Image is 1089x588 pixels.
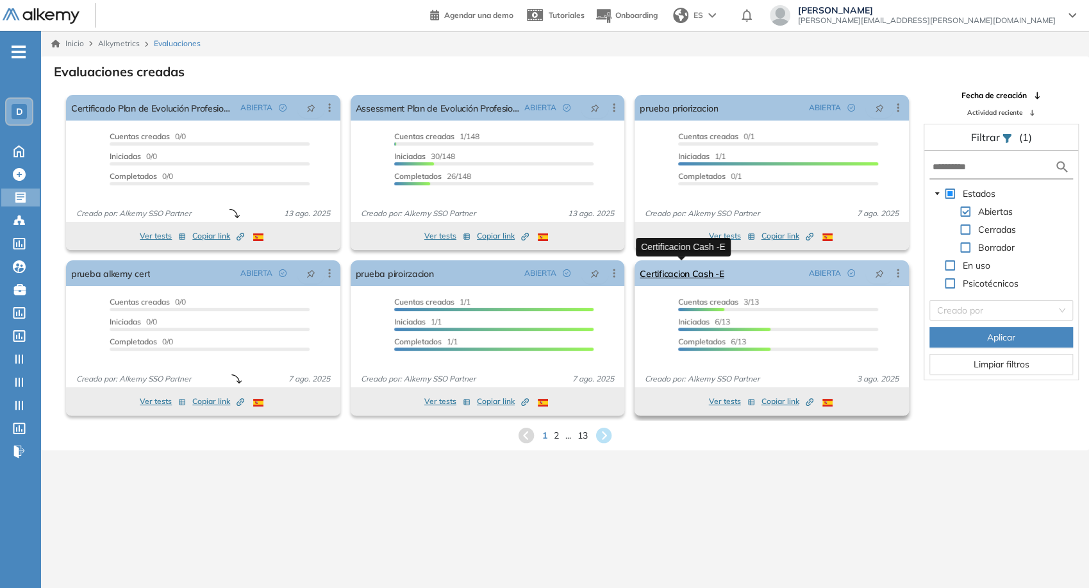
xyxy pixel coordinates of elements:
span: 1/1 [394,317,442,326]
span: [PERSON_NAME] [798,5,1056,15]
span: 0/1 [678,131,754,141]
span: 3 ago. 2025 [852,373,904,385]
a: Certificado Plan de Evolución Profesional [71,95,235,121]
span: Completados [110,337,157,346]
span: ABIERTA [524,102,556,113]
img: ESP [538,233,548,241]
span: 1/1 [394,337,458,346]
button: Copiar link [192,394,244,409]
span: Iniciadas [110,317,141,326]
span: Cerradas [976,222,1018,237]
span: Cuentas creadas [394,131,454,141]
span: 7 ago. 2025 [852,208,904,219]
span: Completados [394,337,442,346]
span: pushpin [875,268,884,278]
span: ABIERTA [809,267,841,279]
span: 0/1 [678,171,742,181]
span: Copiar link [192,230,244,242]
a: prueba alkemy cert [71,260,150,286]
span: 6/13 [678,317,730,326]
span: 6/13 [678,337,746,346]
span: pushpin [590,103,599,113]
span: Borrador [978,242,1015,253]
button: pushpin [581,97,609,118]
span: 1 [542,429,547,442]
button: Copiar link [761,228,813,244]
button: pushpin [581,263,609,283]
span: 1/1 [394,297,470,307]
span: 13 [578,429,588,442]
img: search icon [1054,159,1070,175]
span: 13 ago. 2025 [279,208,335,219]
button: Onboarding [595,2,658,29]
span: Iniciadas [678,151,710,161]
span: Cuentas creadas [110,131,170,141]
img: ESP [253,233,263,241]
button: Ver tests [709,394,755,409]
span: Fecha de creación [961,90,1027,101]
span: check-circle [563,104,570,112]
span: Completados [678,337,726,346]
a: Assessment Plan de Evolución Profesional [356,95,520,121]
span: pushpin [306,103,315,113]
span: Creado por: Alkemy SSO Partner [640,373,765,385]
span: Cuentas creadas [678,131,738,141]
span: Tutoriales [549,10,585,20]
span: Creado por: Alkemy SSO Partner [356,208,481,219]
span: Iniciadas [394,317,426,326]
span: Abiertas [978,206,1013,217]
span: ABIERTA [524,267,556,279]
span: Copiar link [477,396,529,407]
button: Copiar link [477,394,529,409]
span: Cerradas [978,224,1016,235]
a: Inicio [51,38,84,49]
span: pushpin [590,268,599,278]
button: Ver tests [709,228,755,244]
span: Borrador [976,240,1017,255]
a: Certificacion Cash -E [640,260,724,286]
span: Agendar una demo [444,10,513,20]
span: Creado por: Alkemy SSO Partner [71,208,196,219]
span: En uso [960,258,993,273]
span: Estados [960,186,998,201]
span: ABIERTA [809,102,841,113]
span: Abiertas [976,204,1015,219]
img: world [673,8,688,23]
button: Ver tests [140,228,186,244]
span: Iniciadas [110,151,141,161]
a: prueba priorizacion [640,95,718,121]
span: pushpin [875,103,884,113]
span: 2 [554,429,559,442]
span: 1/148 [394,131,479,141]
span: Copiar link [761,230,813,242]
span: Creado por: Alkemy SSO Partner [71,373,196,385]
span: Aplicar [987,330,1015,344]
span: 0/0 [110,337,173,346]
span: Copiar link [192,396,244,407]
img: Logo [3,8,79,24]
span: Onboarding [615,10,658,20]
span: 26/148 [394,171,471,181]
span: Iniciadas [678,317,710,326]
span: check-circle [563,269,570,277]
span: Limpiar filtros [973,357,1029,371]
button: pushpin [865,263,894,283]
div: Certificacion Cash -E [636,237,731,256]
a: prueba piroirzacion [356,260,434,286]
button: Ver tests [424,394,470,409]
button: pushpin [865,97,894,118]
span: Cuentas creadas [110,297,170,307]
span: 0/0 [110,317,157,326]
h3: Evaluaciones creadas [54,64,185,80]
span: Creado por: Alkemy SSO Partner [640,208,765,219]
button: Copiar link [477,228,529,244]
button: Limpiar filtros [929,354,1073,374]
span: Iniciadas [394,151,426,161]
span: check-circle [279,104,287,112]
span: (1) [1018,130,1031,145]
span: Completados [110,171,157,181]
span: 0/0 [110,131,186,141]
span: Alkymetrics [98,38,140,48]
span: check-circle [279,269,287,277]
span: 3/13 [678,297,759,307]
